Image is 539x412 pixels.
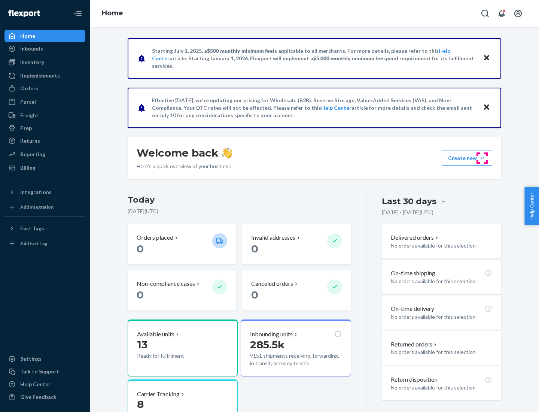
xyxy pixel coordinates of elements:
[222,148,232,158] img: hand-wave emoji
[241,319,351,376] button: Inbounding units285.5k9151 shipments receiving, forwarding, in transit, or ready to ship
[128,270,236,310] button: Non-compliance cases 0
[70,6,85,21] button: Close Navigation
[250,338,285,351] span: 285.5k
[321,104,351,111] a: Help Center
[511,6,526,21] button: Open account menu
[4,237,85,249] a: Add Fast Tag
[96,3,129,24] ol: breadcrumbs
[20,85,38,92] div: Orders
[4,96,85,108] a: Parcel
[4,222,85,234] button: Fast Tags
[391,384,492,391] p: No orders available for this selection
[20,355,42,363] div: Settings
[4,391,85,403] button: Give Feedback
[128,194,351,206] h3: Today
[4,378,85,390] a: Help Center
[20,32,35,40] div: Home
[4,30,85,42] a: Home
[137,279,195,288] p: Non-compliance cases
[20,58,44,66] div: Inventory
[137,398,144,411] span: 8
[478,6,493,21] button: Open Search Box
[20,393,57,401] div: Give Feedback
[20,98,36,106] div: Parcel
[251,233,295,242] p: Invalid addresses
[20,72,60,79] div: Replenishments
[128,207,351,215] p: [DATE] ( UTC )
[4,201,85,213] a: Add Integration
[482,102,491,113] button: Close
[250,352,341,367] p: 9151 shipments receiving, forwarding, in transit, or ready to ship
[137,330,174,339] p: Available units
[4,162,85,174] a: Billing
[242,224,351,264] button: Invalid addresses 0
[251,288,258,301] span: 0
[20,381,51,388] div: Help Center
[8,10,40,17] img: Flexport logo
[242,270,351,310] button: Canceled orders 0
[4,148,85,160] a: Reporting
[102,9,123,17] a: Home
[391,269,435,278] p: On-time shipping
[4,366,85,378] a: Talk to Support
[137,146,232,160] h1: Welcome back
[128,224,236,264] button: Orders placed 0
[524,187,539,225] button: Help Center
[313,55,383,61] span: $5,000 monthly minimum fee
[20,45,43,52] div: Inbounds
[4,353,85,365] a: Settings
[4,186,85,198] button: Integrations
[482,53,491,64] button: Close
[137,163,232,170] p: Here’s a quick overview of your business
[4,43,85,55] a: Inbounds
[4,109,85,121] a: Freight
[391,340,438,349] button: Returned orders
[442,151,492,166] button: Create new
[20,124,32,132] div: Prep
[391,348,492,356] p: No orders available for this selection
[251,279,293,288] p: Canceled orders
[4,135,85,147] a: Returns
[4,56,85,68] a: Inventory
[251,242,258,255] span: 0
[152,97,476,119] p: Effective [DATE], we're updating our pricing for Wholesale (B2B), Reserve Storage, Value-Added Se...
[207,48,273,54] span: $500 monthly minimum fee
[20,112,39,119] div: Freight
[4,70,85,82] a: Replenishments
[391,313,492,321] p: No orders available for this selection
[137,352,206,360] p: Ready for fulfillment
[391,242,492,249] p: No orders available for this selection
[494,6,509,21] button: Open notifications
[382,196,436,207] div: Last 30 days
[20,368,59,375] div: Talk to Support
[20,225,44,232] div: Fast Tags
[20,204,54,210] div: Add Integration
[128,319,238,376] button: Available units13Ready for fulfillment
[137,242,144,255] span: 0
[20,151,45,158] div: Reporting
[20,188,52,196] div: Integrations
[20,164,36,172] div: Billing
[382,209,433,216] p: [DATE] - [DATE] ( UTC )
[4,82,85,94] a: Orders
[4,122,85,134] a: Prep
[391,278,492,285] p: No orders available for this selection
[391,233,440,242] button: Delivered orders
[391,375,438,384] p: Return disposition
[20,137,40,145] div: Returns
[391,305,434,313] p: On-time delivery
[137,390,180,399] p: Carrier Tracking
[137,288,144,301] span: 0
[137,338,147,351] span: 13
[137,233,173,242] p: Orders placed
[250,330,293,339] p: Inbounding units
[152,47,476,70] p: Starting July 1, 2025, a is applicable to all merchants. For more details, please refer to this a...
[20,240,47,246] div: Add Fast Tag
